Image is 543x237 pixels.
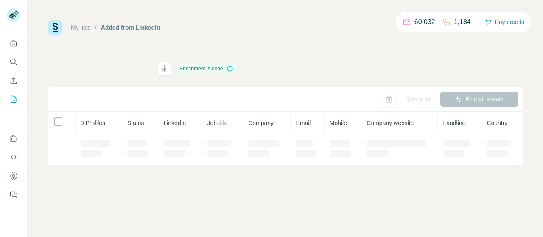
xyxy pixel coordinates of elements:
div: Enrichment is done [177,64,236,74]
h1: Added from LinkedIn [48,62,150,75]
button: My lists [7,92,20,107]
span: Country [487,120,507,126]
span: LinkedIn [163,120,186,126]
span: Job title [207,120,227,126]
button: Use Surfe API [7,150,20,165]
span: Mobile [330,120,347,126]
span: Status [127,120,144,126]
a: My lists [71,24,91,31]
button: Use Surfe on LinkedIn [7,131,20,146]
button: Quick start [7,36,20,51]
span: 0 Profiles [81,120,105,126]
button: Enrich CSV [7,73,20,88]
button: Dashboard [7,168,20,184]
span: Email [296,120,311,126]
button: Buy credits [485,16,524,28]
p: 60,032 [414,17,435,27]
p: 1,184 [454,17,471,27]
span: Company [248,120,274,126]
div: Added from LinkedIn [101,23,160,32]
button: Feedback [7,187,20,202]
span: Company website [367,120,414,126]
li: / [95,23,97,32]
img: Surfe Logo [48,20,62,35]
button: Search [7,54,20,70]
span: Landline [443,120,465,126]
